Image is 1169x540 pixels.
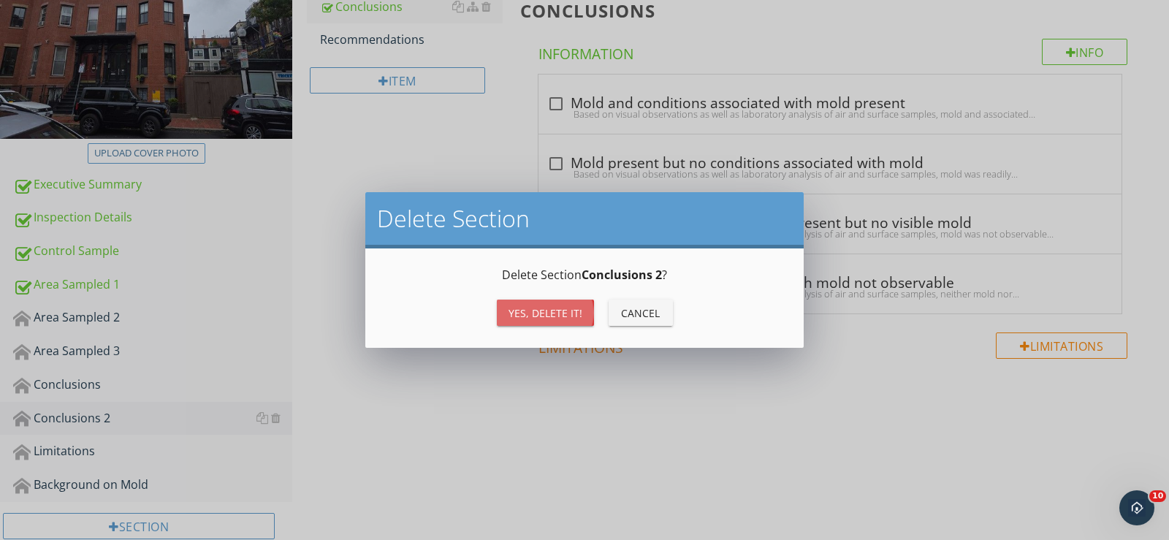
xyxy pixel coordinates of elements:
[377,204,792,233] h2: Delete Section
[582,267,662,283] strong: Conclusions 2
[383,266,786,284] p: Delete Section ?
[509,305,582,321] div: Yes, Delete it!
[497,300,594,326] button: Yes, Delete it!
[1119,490,1154,525] iframe: Intercom live chat
[609,300,673,326] button: Cancel
[620,305,661,321] div: Cancel
[1149,490,1166,502] span: 10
